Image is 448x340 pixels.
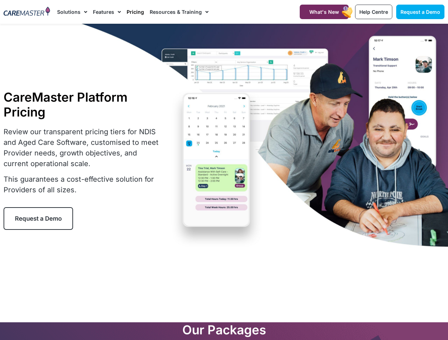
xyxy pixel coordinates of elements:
[4,90,160,119] h1: CareMaster Platform Pricing
[15,215,62,222] span: Request a Demo
[4,207,73,230] a: Request a Demo
[396,5,444,19] a: Request a Demo
[4,7,50,17] img: CareMaster Logo
[4,126,160,169] p: Review our transparent pricing tiers for NDIS and Aged Care Software, customised to meet Provider...
[400,9,440,15] span: Request a Demo
[7,322,441,337] h2: Our Packages
[355,5,392,19] a: Help Centre
[300,5,349,19] a: What's New
[359,9,388,15] span: Help Centre
[309,9,339,15] span: What's New
[4,174,160,195] p: This guarantees a cost-effective solution for Providers of all sizes.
